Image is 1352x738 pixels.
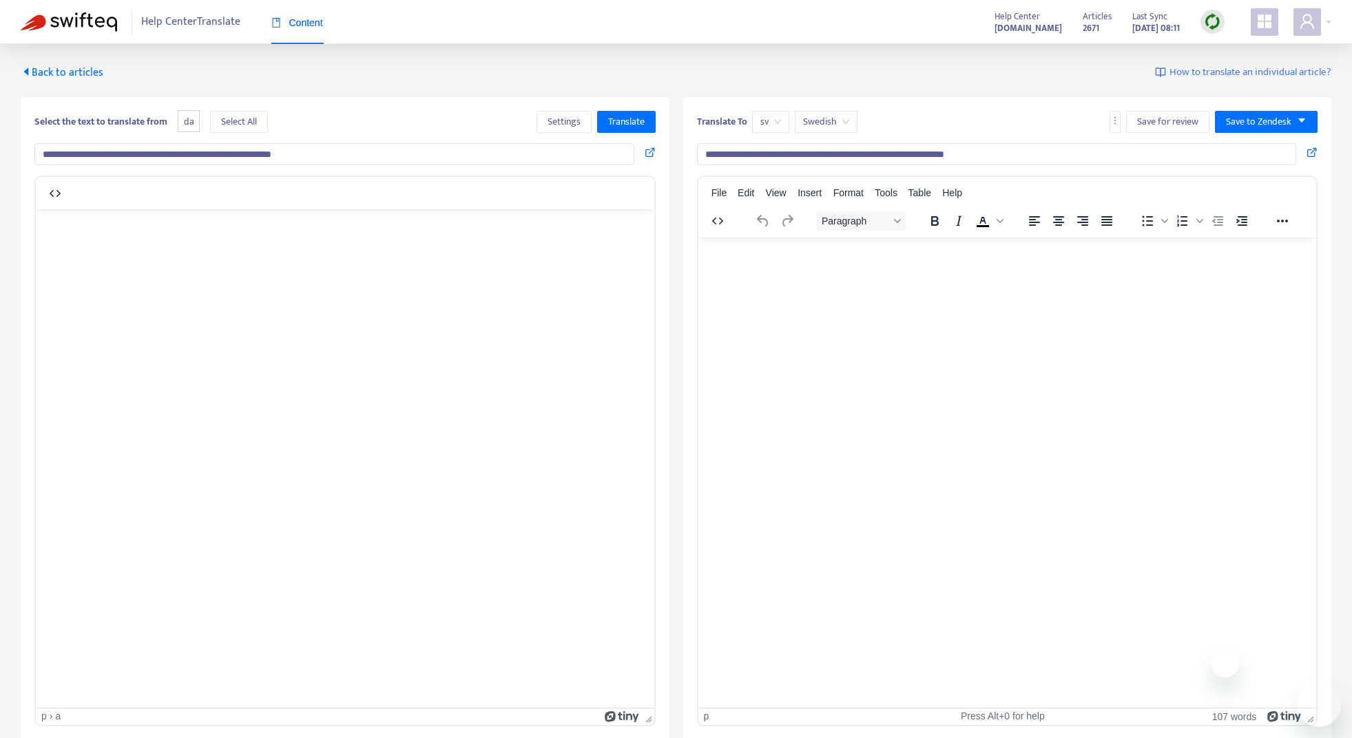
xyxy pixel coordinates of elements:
span: Insert [798,187,822,198]
button: Justify [1095,211,1119,231]
button: Align center [1047,211,1070,231]
span: Settings [548,114,581,129]
button: Select All [210,111,268,133]
button: Bold [923,211,946,231]
div: a [55,710,61,722]
span: File [711,187,727,198]
div: Text color Black [971,211,1006,231]
div: Numbered list [1171,211,1205,231]
a: Powered by Tiny [1267,710,1302,721]
span: caret-left [21,66,32,77]
b: Select the text to translate from [34,114,167,129]
iframe: Stäng meddelande [1211,650,1239,677]
button: Undo [751,211,775,231]
span: more [1110,116,1120,125]
span: Table [908,187,931,198]
span: Help Center [995,9,1040,24]
button: Settings [537,111,592,133]
span: Tools [875,187,897,198]
span: Format [833,187,864,198]
span: Back to articles [21,63,103,82]
div: Press Alt+0 for help [903,710,1103,722]
span: Swedish [803,112,849,132]
button: Increase indent [1230,211,1254,231]
span: Save to Zendesk [1226,114,1291,129]
span: Articles [1083,9,1112,24]
span: Select All [221,114,257,129]
strong: 2671 [1083,21,1099,36]
div: Press the Up and Down arrow keys to resize the editor. [640,708,654,725]
span: View [766,187,787,198]
button: Reveal or hide additional toolbar items [1271,211,1294,231]
button: Translate [597,111,656,133]
button: Block Paragraph [816,211,906,231]
span: book [271,18,281,28]
strong: [DATE] 08:11 [1132,21,1180,36]
img: Swifteq [21,12,117,32]
span: How to translate an individual article? [1169,65,1331,81]
span: user [1299,13,1315,30]
a: How to translate an individual article? [1155,65,1331,81]
span: da [178,110,200,133]
img: image-link [1155,67,1166,78]
button: Italic [947,211,970,231]
button: Align left [1023,211,1046,231]
span: appstore [1256,13,1273,30]
div: Bullet list [1136,211,1170,231]
strong: [DOMAIN_NAME] [995,21,1062,36]
span: Edit [738,187,754,198]
a: [DOMAIN_NAME] [995,20,1062,36]
button: 107 words [1212,710,1257,722]
span: caret-down [1297,116,1307,125]
button: Decrease indent [1206,211,1229,231]
span: Help [942,187,962,198]
img: sync.dc5367851b00ba804db3.png [1204,13,1221,30]
iframe: Knapp för att öppna meddelandefönstret [1297,683,1341,727]
span: Save for review [1137,114,1198,129]
span: sv [760,112,781,132]
button: Save for review [1126,111,1209,133]
div: › [50,710,53,722]
iframe: Rich Text Area [698,238,1317,708]
span: Translate [608,114,645,129]
a: Powered by Tiny [605,710,639,721]
span: Last Sync [1132,9,1167,24]
button: Redo [776,211,799,231]
div: p [41,710,47,722]
span: Paragraph [822,215,889,226]
button: Save to Zendeskcaret-down [1215,111,1318,133]
button: more [1110,111,1121,133]
span: Help Center Translate [141,9,240,35]
button: Align right [1071,211,1094,231]
iframe: Rich Text Area [36,209,654,708]
div: p [704,710,709,722]
b: Translate To [697,114,747,129]
span: Content [271,17,323,28]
